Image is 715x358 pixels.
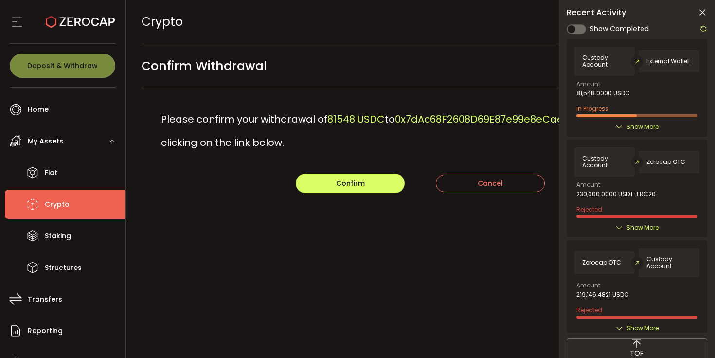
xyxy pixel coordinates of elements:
[28,324,63,338] span: Reporting
[436,175,545,192] button: Cancel
[142,55,267,77] span: Confirm Withdrawal
[45,166,57,180] span: Fiat
[327,112,385,126] span: 81548 USDC
[28,103,49,117] span: Home
[28,292,62,306] span: Transfers
[28,134,63,148] span: My Assets
[10,54,115,78] button: Deposit & Withdraw
[336,179,365,188] span: Confirm
[296,174,405,193] button: Confirm
[385,112,395,126] span: to
[666,311,715,358] div: Widżet czatu
[478,179,503,188] span: Cancel
[45,261,82,275] span: Structures
[27,62,98,69] span: Deposit & Withdraw
[142,13,183,30] span: Crypto
[567,9,626,17] span: Recent Activity
[45,229,71,243] span: Staking
[161,112,327,126] span: Please confirm your withdrawal of
[45,197,70,212] span: Crypto
[666,311,715,358] iframe: Chat Widget
[395,112,642,126] span: 0x7dAc68F2608D69E87e99e8eCae1E036B5c8af8e6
